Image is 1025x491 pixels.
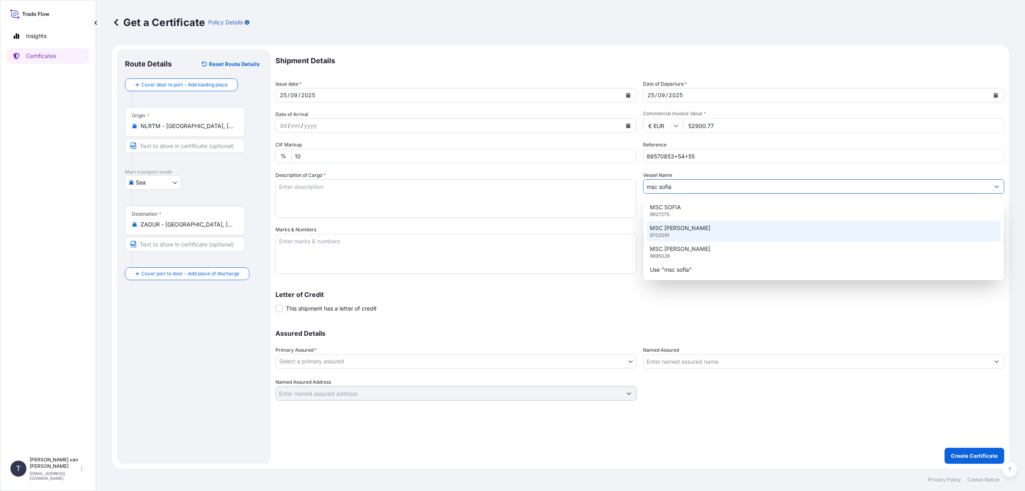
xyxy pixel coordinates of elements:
[989,89,1002,102] button: Calendar
[650,224,710,232] p: MSC [PERSON_NAME]
[643,179,989,194] input: Type to search vessel name or IMO
[279,121,288,130] div: day,
[141,122,235,130] input: Origin
[666,90,668,100] div: /
[132,211,161,217] div: Destination
[643,141,667,149] label: Reference
[301,121,303,130] div: /
[300,90,316,100] div: year,
[657,90,666,100] div: month,
[683,118,1004,133] input: Enter amount
[209,60,259,68] p: Reset Route Details
[275,171,326,179] label: Description of Cargo
[141,220,235,228] input: Destination
[655,90,657,100] div: /
[275,110,308,118] span: Date of Arrival
[275,80,301,88] span: Issue date
[141,270,239,278] span: Cover port to door - Add place of discharge
[643,171,672,179] label: Vessel Name
[125,169,263,175] p: Main transport mode
[125,138,245,153] input: Text to appear on certificate
[650,245,710,253] p: MSC [PERSON_NAME]
[286,305,377,313] span: This shipment has a letter of credit
[650,211,669,218] p: 9927275
[650,232,669,238] p: 9702091
[643,80,687,88] span: Date of Departure
[291,149,637,163] input: Enter percentage between 0 and 10%
[643,149,1004,163] input: Enter booking reference
[30,457,79,469] p: [PERSON_NAME] van [PERSON_NAME]
[643,346,679,354] label: Named Assured
[288,121,290,130] div: /
[650,203,681,211] p: MSC SOFIA
[928,477,961,483] p: Privacy Policy
[647,90,655,100] div: day,
[622,119,635,132] button: Calendar
[275,378,331,386] label: Named Assured Address
[967,477,999,483] p: Cookie Notice
[647,200,1001,277] div: Suggestions
[622,89,635,102] button: Calendar
[290,121,301,130] div: month,
[132,112,149,119] div: Origin
[275,330,1004,337] p: Assured Details
[668,90,683,100] div: year,
[125,175,181,190] button: Select transport
[989,354,1004,369] button: Show suggestions
[275,226,316,234] label: Marks & Numbers
[16,465,21,473] span: T
[643,226,1004,232] span: Duty Cost
[275,291,1004,298] p: Letter of Credit
[275,149,291,163] div: %
[951,452,998,460] p: Create Certificate
[303,121,318,130] div: year,
[650,266,692,274] p: Use "msc sofia"
[275,141,302,149] label: CIF Markup
[287,90,289,100] div: /
[989,179,1004,194] button: Show suggestions
[208,18,243,26] p: Policy Details
[279,357,344,365] span: Select a primary assured
[125,59,172,69] p: Route Details
[112,16,205,29] p: Get a Certificate
[30,471,79,481] p: [EMAIL_ADDRESS][DOMAIN_NAME]
[275,346,317,354] span: Primary Assured
[279,90,287,100] div: day,
[298,90,300,100] div: /
[650,253,670,259] p: 9695028
[125,237,245,251] input: Text to appear on certificate
[275,50,1004,72] p: Shipment Details
[289,90,298,100] div: month,
[643,110,1004,117] span: Commercial Invoice Value
[622,386,636,401] button: Show suggestions
[26,32,46,40] p: Insights
[643,354,989,369] input: Assured Name
[136,178,146,186] span: Sea
[141,81,228,89] span: Cover door to port - Add loading place
[276,386,622,401] input: Named Assured Address
[26,52,56,60] p: Certificates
